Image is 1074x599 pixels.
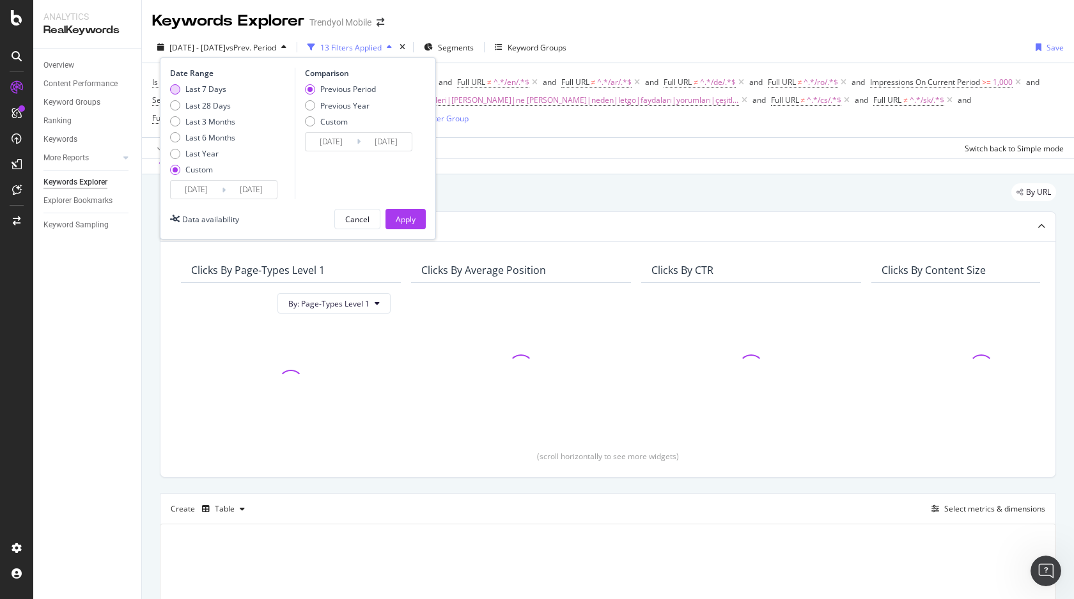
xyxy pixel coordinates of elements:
[170,84,235,95] div: Last 7 Days
[43,96,132,109] a: Keyword Groups
[43,114,132,128] a: Ranking
[490,37,572,57] button: Keyword Groups
[43,151,89,165] div: More Reports
[508,42,566,53] div: Keyword Groups
[152,95,196,105] span: Search Type
[185,132,235,143] div: Last 6 Months
[965,143,1064,154] div: Switch back to Simple mode
[903,95,908,105] span: ≠
[1047,42,1064,53] div: Save
[694,77,698,87] span: ≠
[43,194,113,208] div: Explorer Bookmarks
[439,77,452,87] div: and
[185,116,235,127] div: Last 3 Months
[197,499,250,519] button: Table
[1031,37,1064,57] button: Save
[855,94,868,106] button: and
[43,133,132,146] a: Keywords
[561,77,589,87] span: Full URL
[152,112,180,123] span: Full URL
[664,77,692,87] span: Full URL
[377,18,384,27] div: arrow-right-arrow-left
[191,264,325,277] div: Clicks By Page-Types Level 1
[170,116,235,127] div: Last 3 Months
[305,100,376,111] div: Previous Year
[43,194,132,208] a: Explorer Bookmarks
[169,42,226,53] span: [DATE] - [DATE]
[305,68,416,79] div: Comparison
[152,37,292,57] button: [DATE] - [DATE]vsPrev. Period
[801,95,805,105] span: ≠
[182,214,239,225] div: Data availability
[1026,77,1039,87] div: and
[396,214,416,225] div: Apply
[993,73,1013,91] span: 1,000
[43,151,120,165] a: More Reports
[43,114,72,128] div: Ranking
[361,133,412,151] input: End Date
[439,76,452,88] button: and
[645,77,658,87] div: and
[345,214,370,225] div: Cancel
[334,209,380,229] button: Cancel
[152,138,189,158] button: Apply
[1026,76,1039,88] button: and
[958,95,971,105] div: and
[926,501,1045,517] button: Select metrics & dimensions
[855,95,868,105] div: and
[43,218,132,232] a: Keyword Sampling
[305,116,376,127] div: Custom
[320,84,376,95] div: Previous Period
[43,77,132,91] a: Content Performance
[309,16,371,29] div: Trendyol Mobile
[320,42,382,53] div: 13 Filters Applied
[543,76,556,88] button: and
[43,59,132,72] a: Overview
[43,10,131,23] div: Analytics
[397,41,408,54] div: times
[215,505,235,513] div: Table
[170,132,235,143] div: Last 6 Months
[487,77,492,87] span: ≠
[43,218,109,232] div: Keyword Sampling
[185,148,219,159] div: Last Year
[152,10,304,32] div: Keywords Explorer
[807,91,841,109] span: ^.*/cs/.*$
[651,264,713,277] div: Clicks By CTR
[1026,188,1051,196] span: By URL
[43,133,77,146] div: Keywords
[170,148,235,159] div: Last Year
[43,176,107,189] div: Keywords Explorer
[305,84,376,95] div: Previous Period
[43,77,118,91] div: Content Performance
[804,73,838,91] span: ^.*/ro/.*$
[170,164,235,175] div: Custom
[320,100,370,111] div: Previous Year
[700,73,736,91] span: ^.*/de/.*$
[597,73,632,91] span: ^.*/ar/.*$
[870,77,980,87] span: Impressions On Current Period
[752,95,766,105] div: and
[645,76,658,88] button: and
[306,133,357,151] input: Start Date
[385,209,426,229] button: Apply
[958,94,971,106] button: and
[749,77,763,87] div: and
[543,77,556,87] div: and
[960,138,1064,158] button: Switch back to Simple mode
[185,100,231,111] div: Last 28 Days
[591,77,596,87] span: ≠
[226,42,276,53] span: vs Prev. Period
[292,91,739,109] span: nedir|nasıl|anal|nerede|yorum|modelleri|[PERSON_NAME]|ne [PERSON_NAME]|neden|letgo|faydaları|yoru...
[43,96,100,109] div: Keyword Groups
[873,95,901,105] span: Full URL
[1011,183,1056,201] div: legacy label
[910,91,944,109] span: ^.*/sk/.*$
[170,100,235,111] div: Last 28 Days
[288,298,370,309] span: By: Page-Types Level 1
[768,77,796,87] span: Full URL
[185,84,226,95] div: Last 7 Days
[749,76,763,88] button: and
[43,59,74,72] div: Overview
[752,94,766,106] button: and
